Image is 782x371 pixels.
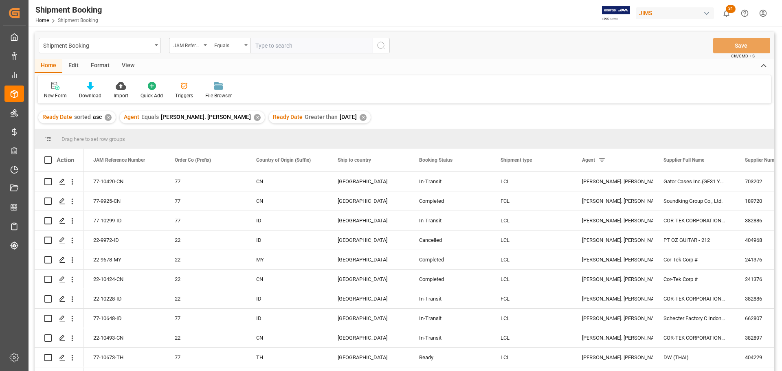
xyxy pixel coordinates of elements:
div: [GEOGRAPHIC_DATA] [338,309,400,328]
button: Save [713,38,770,53]
div: LCL [501,270,562,289]
div: [GEOGRAPHIC_DATA] [338,250,400,269]
div: TH [256,348,318,367]
div: Press SPACE to select this row. [35,289,83,309]
span: Ship to country [338,157,371,163]
div: In-Transit [419,309,481,328]
div: Completed [419,270,481,289]
div: [PERSON_NAME]. [PERSON_NAME] [582,211,644,230]
button: show 31 new notifications [717,4,736,22]
div: 77 [175,309,237,328]
div: CN [256,192,318,211]
button: JIMS [636,5,717,21]
div: COR-TEK CORPORATION - [GEOGRAPHIC_DATA] [654,289,735,308]
button: Help Center [736,4,754,22]
div: 77-10648-ID [83,309,165,328]
span: [PERSON_NAME]. [PERSON_NAME] [161,114,251,120]
div: 22-9678-MY [83,250,165,269]
div: ID [256,211,318,230]
div: In-Transit [419,211,481,230]
button: open menu [169,38,210,53]
div: Press SPACE to select this row. [35,309,83,328]
button: open menu [39,38,161,53]
div: [GEOGRAPHIC_DATA] [338,172,400,191]
div: Completed [419,192,481,211]
span: Ready Date [273,114,303,120]
div: COR-TEK CORPORATION - [GEOGRAPHIC_DATA] [654,328,735,347]
div: LCL [501,329,562,347]
div: ✕ [105,114,112,121]
div: [GEOGRAPHIC_DATA] [338,329,400,347]
span: [DATE] [340,114,357,120]
div: 77 [175,192,237,211]
div: Import [114,92,128,99]
div: 77-10299-ID [83,211,165,230]
div: CN [256,270,318,289]
div: Quick Add [141,92,163,99]
div: 22 [175,250,237,269]
a: Home [35,18,49,23]
div: View [116,59,141,73]
div: 22-9972-ID [83,231,165,250]
div: 22 [175,231,237,250]
div: Completed [419,250,481,269]
span: Order Co (Prefix) [175,157,211,163]
div: 77 [175,211,237,230]
div: Press SPACE to select this row. [35,231,83,250]
span: Country of Origin (Suffix) [256,157,311,163]
div: In-Transit [419,329,481,347]
div: 22-10493-CN [83,328,165,347]
div: ID [256,231,318,250]
div: CN [256,329,318,347]
div: LCL [501,172,562,191]
div: 22-10228-ID [83,289,165,308]
div: JIMS [636,7,714,19]
div: COR-TEK CORPORATION - [GEOGRAPHIC_DATA] [654,211,735,230]
div: ✕ [360,114,367,121]
div: Press SPACE to select this row. [35,211,83,231]
div: [GEOGRAPHIC_DATA] [338,270,400,289]
div: Download [79,92,101,99]
div: LCL [501,348,562,367]
div: 77-10673-TH [83,348,165,367]
span: JAM Reference Number [93,157,145,163]
div: [GEOGRAPHIC_DATA] [338,231,400,250]
div: LCL [501,211,562,230]
div: Action [57,156,74,164]
div: Cancelled [419,231,481,250]
div: Ready [419,348,481,367]
div: DW (THAI) [654,348,735,367]
div: Edit [62,59,85,73]
span: Drag here to set row groups [62,136,125,142]
div: 77 [175,172,237,191]
div: 77-9925-CN [83,191,165,211]
div: Cor-Tek Corp # [654,270,735,289]
button: search button [373,38,390,53]
span: Agent [124,114,139,120]
div: MY [256,250,318,269]
div: Gator Cases Inc.(GF31 Yantian) [654,172,735,191]
div: [GEOGRAPHIC_DATA] [338,192,400,211]
div: FCL [501,290,562,308]
div: 77 [175,348,237,367]
span: Agent [582,157,595,163]
span: Ready Date [42,114,72,120]
div: [PERSON_NAME]. [PERSON_NAME] [582,329,644,347]
div: [PERSON_NAME]. [PERSON_NAME] [582,250,644,269]
span: sorted [74,114,91,120]
div: [PERSON_NAME]. [PERSON_NAME] [582,192,644,211]
div: Format [85,59,116,73]
span: Greater than [305,114,338,120]
div: Press SPACE to select this row. [35,172,83,191]
div: ID [256,309,318,328]
div: Cor-Tek Corp # [654,250,735,269]
div: Schecter Factory C Indonesia [654,309,735,328]
div: Press SPACE to select this row. [35,191,83,211]
div: In-Transit [419,290,481,308]
div: Press SPACE to select this row. [35,328,83,348]
div: File Browser [205,92,232,99]
div: [PERSON_NAME]. [PERSON_NAME] [582,270,644,289]
div: Triggers [175,92,193,99]
div: [PERSON_NAME]. [PERSON_NAME] [582,172,644,191]
span: Shipment type [501,157,532,163]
